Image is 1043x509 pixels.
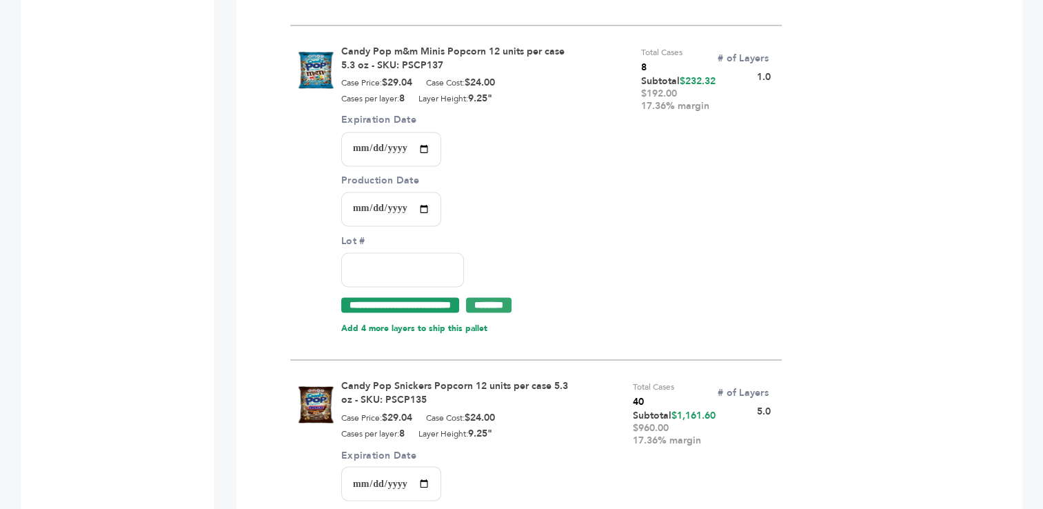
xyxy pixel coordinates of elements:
label: # of Layers [716,386,771,400]
label: # of Layers [716,52,771,66]
div: $960.00 17.36% margin [633,422,716,447]
span: 8 [641,60,682,75]
b: $24.00 [465,76,495,89]
a: Candy Pop Snickers Popcorn 12 units per case 5.3 oz - SKU: PSCP135 [341,379,568,406]
div: Cases per layer: [341,428,405,440]
div: Case Price: [341,77,412,89]
div: Add 4 more layers to ship this pallet [341,322,487,335]
label: Expiration Date [341,448,441,462]
div: 5.0 [716,379,782,418]
label: Lot # [341,234,464,248]
div: Total Cases [641,45,682,75]
b: 9.25" [468,92,492,105]
a: Candy Pop m&m Minis Popcorn 12 units per case 5.3 oz - SKU: PSCP137 [341,45,565,72]
div: Subtotal [641,75,716,112]
div: $192.00 17.36% margin [641,88,716,112]
b: 9.25" [468,427,492,440]
b: $29.04 [382,411,412,424]
span: $232.32 [680,74,716,88]
div: Layer Height: [418,92,492,105]
div: Cases per layer: [341,92,405,105]
b: 8 [399,92,405,105]
div: Case Cost: [426,77,495,89]
label: Production Date [341,174,441,187]
div: Case Price: [341,412,412,424]
div: 1.0 [716,45,782,83]
div: Total Cases [633,379,674,410]
b: $24.00 [465,411,495,424]
div: Layer Height: [418,428,492,440]
b: $29.04 [382,76,412,89]
b: 8 [399,427,405,440]
span: 40 [633,395,674,410]
div: Subtotal [633,410,716,447]
span: $1,161.60 [671,409,716,422]
label: Expiration Date [341,113,441,127]
div: Case Cost: [426,412,495,424]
